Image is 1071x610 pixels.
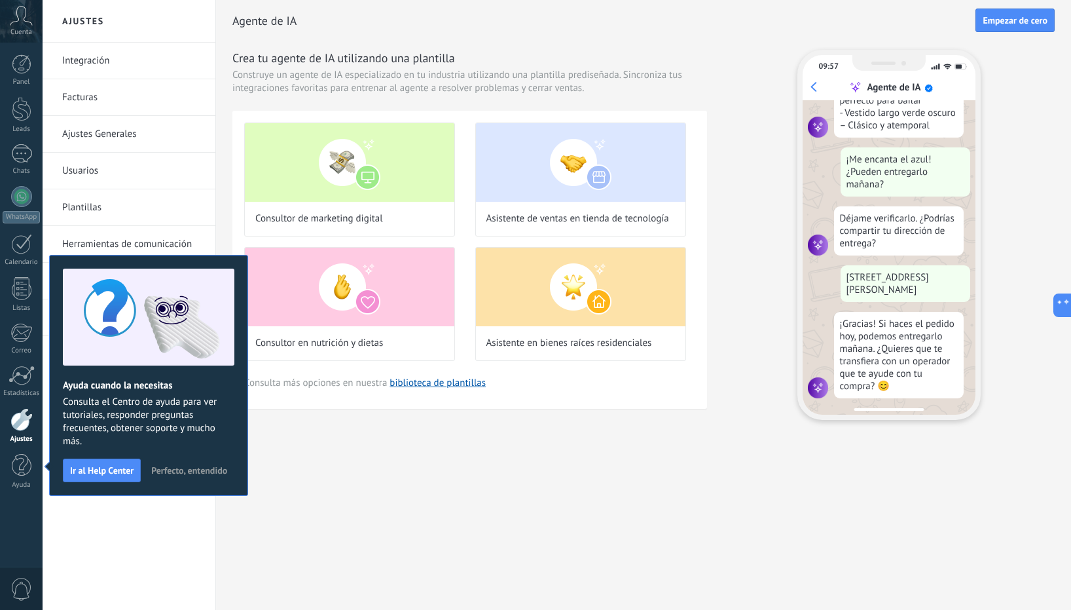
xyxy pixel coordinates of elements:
h2: Agente de IA [232,8,975,34]
div: Déjame verificarlo. ¿Podrías compartir tu dirección de entrega? [834,206,964,256]
button: Empezar de cero [975,9,1055,32]
span: Consultor de marketing digital [255,212,383,225]
a: Facturas [62,79,202,116]
div: Ajustes [3,435,41,444]
img: Consultor de marketing digital [245,123,454,202]
div: ¡Me encanta el azul! ¿Pueden entregarlo mañana? [841,147,970,197]
img: Asistente en bienes raíces residenciales [476,248,685,326]
a: Ajustes Generales [62,116,202,153]
span: Ir al Help Center [70,466,134,475]
img: Asistente de ventas en tienda de tecnología [476,123,685,202]
span: Consulta el Centro de ayuda para ver tutoriales, responder preguntas frecuentes, obtener soporte ... [63,396,234,448]
div: Estadísticas [3,389,41,398]
span: Consulta más opciones en nuestra [244,377,486,389]
h3: Crea tu agente de IA utilizando una plantilla [232,50,707,66]
button: Perfecto, entendido [145,461,233,480]
div: ¡Gracias! Si haces el pedido hoy, podemos entregarlo mañana. ¿Quieres que te transfiera con un op... [834,312,964,398]
span: Empezar de cero [983,16,1047,25]
span: Perfecto, entendido [151,466,227,475]
div: Listas [3,304,41,313]
span: Construye un agente de IA especializado en tu industria utilizando una plantilla prediseñada. Sin... [232,69,707,95]
h2: Ayuda cuando la necesitas [63,379,234,392]
a: Herramientas de comunicación [62,226,202,263]
div: Chats [3,167,41,176]
a: biblioteca de plantillas [390,377,486,389]
li: Integración [43,43,215,79]
img: agent icon [808,235,829,256]
a: Integración [62,43,202,79]
span: Consultor en nutrición y dietas [255,337,383,350]
a: Plantillas [62,189,202,226]
li: Ajustes Generales [43,116,215,153]
img: Consultor en nutrición y dietas [245,248,454,326]
li: Herramientas de comunicación [43,226,215,263]
span: Asistente de ventas en tienda de tecnología [486,212,669,225]
div: Ayuda [3,481,41,489]
button: Ir al Help Center [63,459,141,482]
img: agent icon [808,117,829,138]
li: Facturas [43,79,215,116]
li: Usuarios [43,153,215,189]
span: Asistente en bienes raíces residenciales [486,337,652,350]
div: [STREET_ADDRESS][PERSON_NAME] [841,265,970,302]
li: Plantillas [43,189,215,226]
div: Correo [3,347,41,355]
img: agent icon [808,377,829,398]
div: 09:57 [819,62,839,71]
div: Calendario [3,258,41,267]
a: Usuarios [62,153,202,189]
div: Agente de IA [867,81,920,94]
span: Cuenta [10,28,32,37]
div: Panel [3,78,41,86]
div: WhatsApp [3,211,40,223]
div: Leads [3,125,41,134]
